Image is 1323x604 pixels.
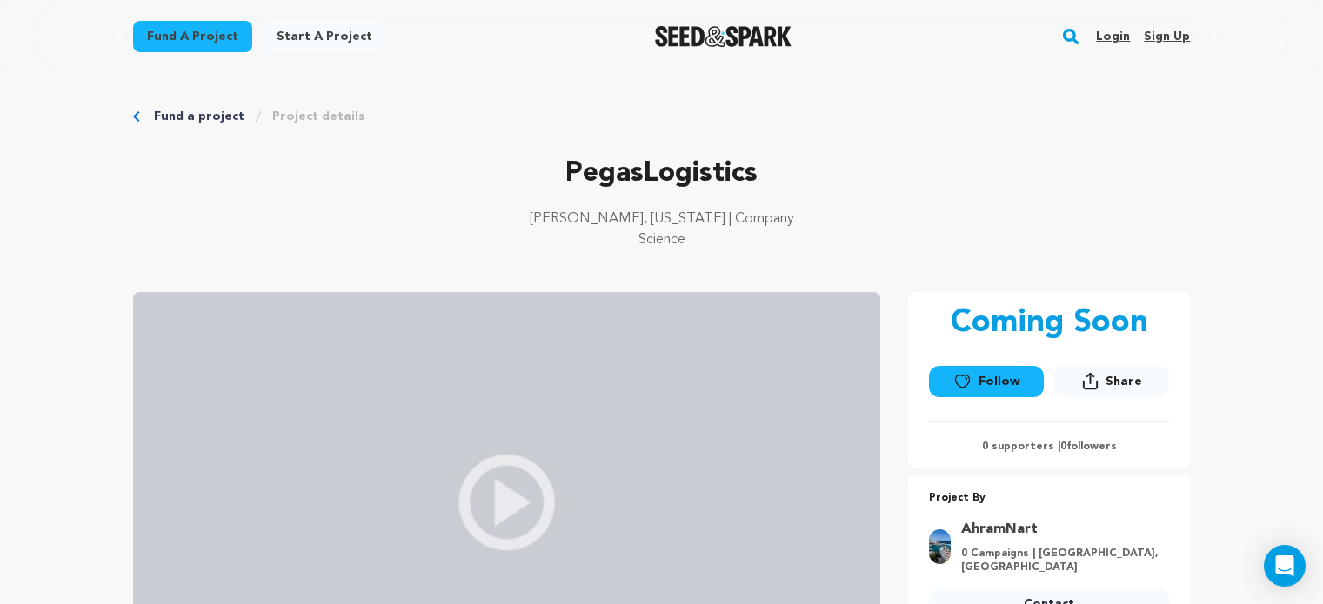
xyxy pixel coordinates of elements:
span: 0 [1060,441,1066,452]
p: PegasLogistics [133,153,1191,195]
a: Fund a project [133,21,252,52]
div: Open Intercom Messenger [1264,545,1306,587]
p: 0 supporters | followers [929,440,1170,454]
div: Breadcrumb [133,108,1191,125]
a: Start a project [263,21,386,52]
a: Seed&Spark Homepage [655,26,792,47]
p: [PERSON_NAME], [US_STATE] | Company [133,209,1191,229]
p: Project By [929,488,1170,508]
img: 08f20192ab110c04.jpg [929,529,951,564]
a: Fund a project [154,108,244,125]
img: Seed&Spark Logo Dark Mode [655,26,792,47]
a: Login [1096,23,1130,50]
button: Share [1054,365,1169,397]
a: Project details [272,108,364,125]
span: Share [1054,365,1169,404]
a: Goto AhramNart profile [961,519,1159,540]
a: Follow [929,366,1044,397]
p: Coming Soon [951,306,1148,341]
span: Share [1106,373,1142,390]
p: 0 Campaigns | [GEOGRAPHIC_DATA], [GEOGRAPHIC_DATA] [961,547,1159,574]
a: Sign up [1144,23,1190,50]
p: Science [133,229,1191,250]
